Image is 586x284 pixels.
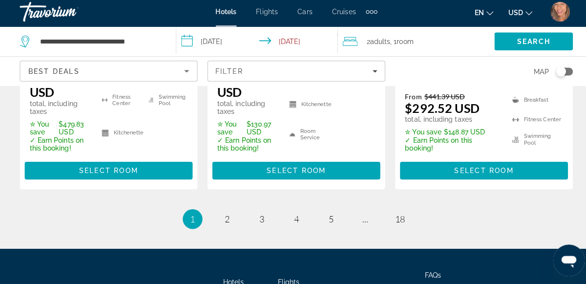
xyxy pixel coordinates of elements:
li: Kitchenette [96,121,142,149]
span: USD [502,12,517,20]
p: $130.97 USD [215,122,274,137]
button: Toggle map [543,69,566,78]
span: Map [528,67,543,81]
iframe: Button to launch messaging window [547,245,578,276]
mat-select: Sort by [28,67,187,79]
li: Fitness Center [502,114,557,129]
span: 5 [325,214,330,225]
span: ✮ You save [400,130,437,137]
li: Kitchenette [281,93,328,118]
button: Filters [205,63,381,84]
span: Room [392,40,409,48]
ins: $292.52 USD [400,102,474,117]
a: Select Room [396,165,562,176]
span: Best Deals [28,69,79,77]
span: From [400,94,417,102]
li: Fitness Center [96,88,142,116]
span: 3 [256,214,261,225]
nav: Pagination [20,210,566,229]
button: Select check in and out date [174,29,334,59]
a: Select Room [210,165,376,176]
button: User Menu [541,4,566,25]
a: Cars [294,11,309,19]
p: total, including taxes [400,117,494,125]
button: Extra navigation items [362,7,373,22]
p: total, including taxes [215,101,274,117]
button: Search [489,35,566,53]
del: $441.39 USD [419,94,460,102]
span: en [469,12,479,20]
span: ... [358,214,364,225]
li: Room Service [281,123,328,148]
p: ✓ Earn Points on this booking! [215,137,274,153]
button: Select Room [210,163,376,180]
span: 2 [362,37,386,51]
p: total, including taxes [29,101,88,117]
span: Select Room [449,168,508,175]
li: Swimming Pool [502,133,557,148]
a: Travorium [20,2,117,27]
button: Change currency [502,8,526,22]
span: 4 [291,214,295,225]
li: Breakfast [502,94,557,109]
span: Adults [366,40,386,48]
a: Select Room [24,165,190,176]
li: Swimming Pool [142,88,186,116]
span: Select Room [264,168,322,175]
p: ✓ Earn Points on this booking! [400,137,494,153]
a: Flights [253,11,275,19]
button: Change language [469,8,488,22]
input: Search hotel destination [39,37,159,51]
a: Hotels [213,11,234,19]
span: 2 [222,214,227,225]
button: Select Room [24,163,190,180]
p: $479.83 USD [29,122,88,137]
span: ✮ You save [29,122,56,137]
span: 18 [391,214,400,225]
p: ✓ Earn Points on this booking! [29,137,88,153]
span: Filter [213,69,241,77]
span: , 1 [386,37,409,51]
span: Select Room [78,168,137,175]
a: Cruises [329,11,352,19]
button: Select Room [396,163,562,180]
button: Travelers: 2 adults, 0 children [334,29,489,59]
p: $148.87 USD [400,130,494,137]
img: User image [544,5,564,24]
span: 1 [188,214,193,225]
a: FAQs [420,271,436,279]
span: Search [511,40,544,48]
span: ✮ You save [215,122,241,137]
